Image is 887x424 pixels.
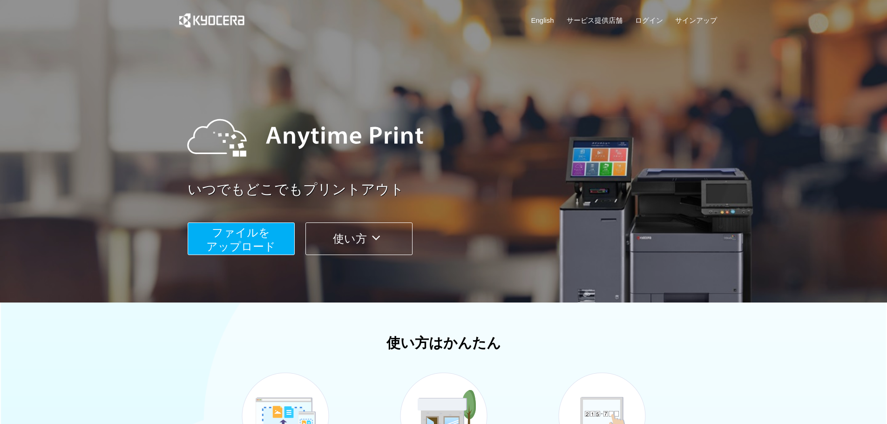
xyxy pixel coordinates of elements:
button: ファイルを​​アップロード [188,222,295,255]
span: ファイルを ​​アップロード [206,226,276,253]
button: 使い方 [305,222,413,255]
a: ログイン [635,15,663,25]
a: English [531,15,554,25]
a: サインアップ [675,15,717,25]
a: いつでもどこでもプリントアウト [188,180,723,200]
a: サービス提供店舗 [567,15,623,25]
